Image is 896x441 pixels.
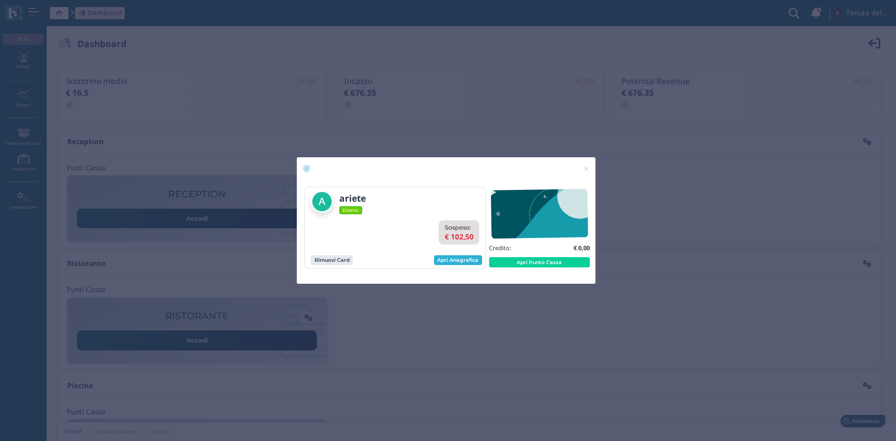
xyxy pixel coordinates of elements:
[445,232,474,242] b: € 102,50
[339,192,366,204] b: ariete
[311,190,333,213] img: ariete
[28,7,62,14] span: Assistenza
[583,163,590,175] span: ×
[445,223,471,232] label: Sospeso:
[489,245,511,251] h5: Credito:
[574,244,590,252] b: € 0,00
[489,257,590,267] button: Apri Punto Cassa
[311,255,353,266] button: Rimuovi Card
[339,206,362,214] span: Esterno
[311,190,394,214] a: ariete Esterno
[434,255,482,266] a: Apri Anagrafica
